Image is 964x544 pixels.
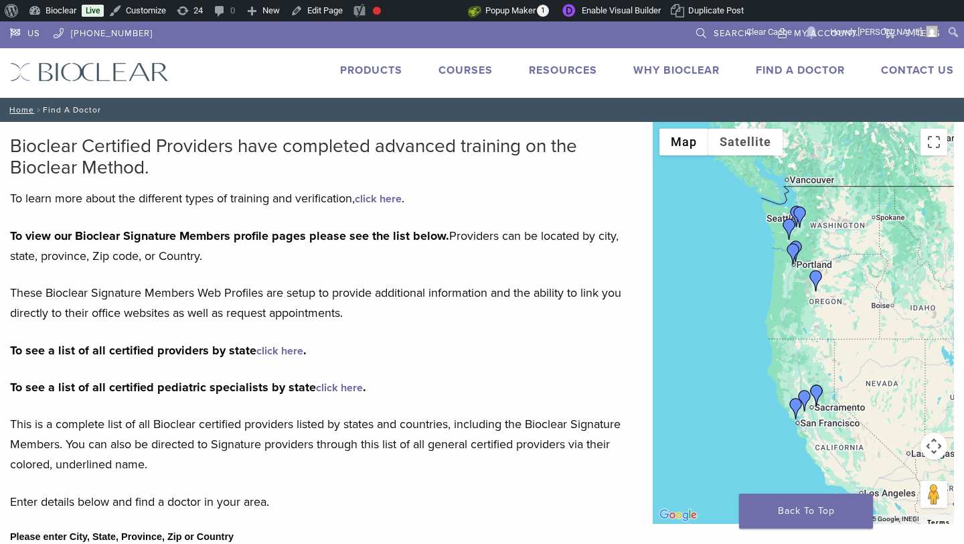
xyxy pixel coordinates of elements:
[10,226,633,266] p: Providers can be located by city, state, province, Zip code, or Country.
[858,27,922,37] span: [PERSON_NAME]
[10,62,169,82] img: Bioclear
[656,506,700,524] img: Google
[10,414,633,474] p: This is a complete list of all Bioclear certified providers listed by states and countries, inclu...
[54,21,153,42] a: [PHONE_NUMBER]
[920,433,947,460] button: Map camera controls
[656,506,700,524] a: Open this area in Google Maps (opens a new window)
[920,129,947,155] button: Toggle fullscreen view
[10,492,633,512] p: Enter details below and find a doctor in your area.
[806,385,827,406] div: Dr. Julianne Digiorno
[739,494,873,529] a: Back To Top
[256,344,303,358] a: click here
[340,64,402,77] a: Products
[696,21,751,42] a: Search
[708,129,783,155] button: Show satellite imagery
[920,481,947,508] button: Drag Pegman onto the map to open Street View
[316,381,363,395] a: click here
[5,105,34,115] a: Home
[927,519,950,527] a: Terms (opens in new tab)
[10,343,307,358] strong: To see a list of all certified providers by state .
[786,206,807,227] div: Dr. David Clark
[742,21,797,43] a: Clear Cache
[783,243,804,265] div: Benjamin Wang
[10,283,633,323] p: These Bioclear Signature Members Web Profiles are setup to provide additional information and the...
[355,192,402,206] a: click here
[10,188,633,208] p: To learn more about the different types of training and verification, .
[34,107,43,113] span: /
[789,206,811,228] div: Dr. Chelsea Momany
[10,380,366,395] strong: To see a list of all certified pediatric specialists by state .
[785,398,807,419] div: Dr. Dipa Cappelen
[825,21,943,43] a: Howdy,
[10,21,40,42] a: US
[373,7,381,15] div: Focus keyphrase not set
[785,241,807,262] div: Dr. Julie Chung-Ah Jang
[82,5,104,17] a: Live
[794,390,815,411] div: Dr. Reza Moezi
[529,64,597,77] a: Resources
[438,64,493,77] a: Courses
[10,228,449,243] strong: To view our Bioclear Signature Members profile pages please see the list below.
[714,28,751,39] span: Search
[393,3,468,19] img: Views over 48 hours. Click for more Jetpack Stats.
[805,270,827,291] div: Dr. Scott Rooker
[756,64,845,77] a: Find A Doctor
[881,64,954,77] a: Contact Us
[779,218,800,240] div: Dr. Dan Henricksen
[659,129,708,155] button: Show street map
[10,135,633,178] h2: Bioclear Certified Providers have completed advanced training on the Bioclear Method.
[537,5,549,17] span: 1
[633,64,720,77] a: Why Bioclear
